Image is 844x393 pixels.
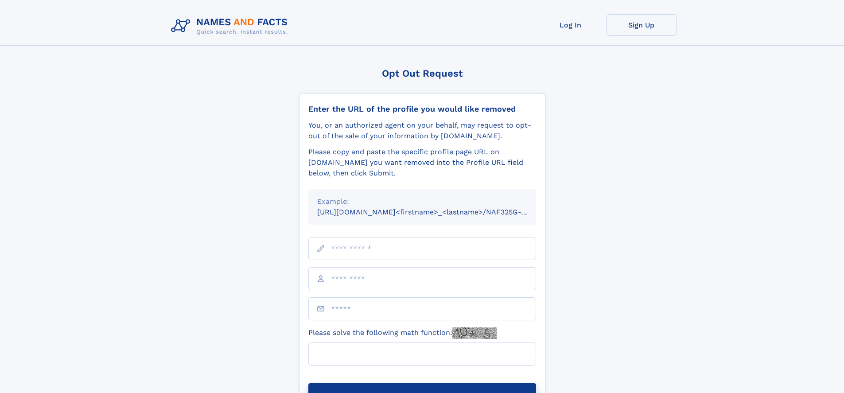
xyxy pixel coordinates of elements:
[308,104,536,114] div: Enter the URL of the profile you would like removed
[299,68,545,79] div: Opt Out Request
[317,196,527,207] div: Example:
[308,327,497,339] label: Please solve the following math function:
[535,14,606,36] a: Log In
[317,208,553,216] small: [URL][DOMAIN_NAME]<firstname>_<lastname>/NAF325G-xxxxxxxx
[606,14,677,36] a: Sign Up
[308,147,536,179] div: Please copy and paste the specific profile page URL on [DOMAIN_NAME] you want removed into the Pr...
[167,14,295,38] img: Logo Names and Facts
[308,120,536,141] div: You, or an authorized agent on your behalf, may request to opt-out of the sale of your informatio...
